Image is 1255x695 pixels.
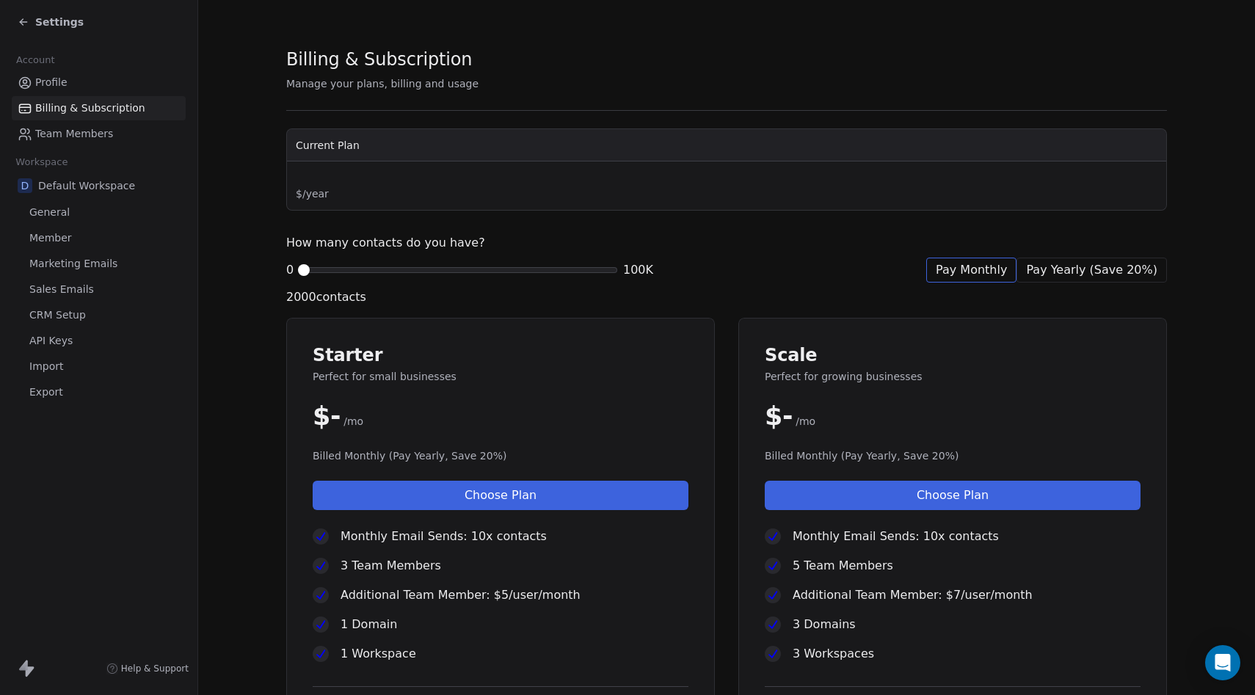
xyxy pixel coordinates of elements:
[313,448,688,463] span: Billed Monthly (Pay Yearly, Save 20%)
[35,75,68,90] span: Profile
[106,663,189,674] a: Help & Support
[10,151,74,173] span: Workspace
[286,78,479,90] span: Manage your plans, billing and usage
[35,101,145,116] span: Billing & Subscription
[793,645,874,663] span: 3 Workspaces
[341,645,416,663] span: 1 Workspace
[29,256,117,272] span: Marketing Emails
[29,385,63,400] span: Export
[313,481,688,510] button: Choose Plan
[29,333,73,349] span: API Keys
[286,261,294,279] span: 0
[12,122,186,146] a: Team Members
[296,186,1075,201] span: $ / year
[12,252,186,276] a: Marketing Emails
[286,288,366,306] span: 2000 contacts
[35,126,113,142] span: Team Members
[313,401,341,431] span: $ -
[12,226,186,250] a: Member
[765,481,1141,510] button: Choose Plan
[313,369,688,384] span: Perfect for small businesses
[12,354,186,379] a: Import
[343,414,363,429] span: /mo
[765,448,1141,463] span: Billed Monthly (Pay Yearly, Save 20%)
[12,96,186,120] a: Billing & Subscription
[12,70,186,95] a: Profile
[29,359,63,374] span: Import
[793,528,999,545] span: Monthly Email Sends: 10x contacts
[623,261,653,279] span: 100K
[29,205,70,220] span: General
[29,230,72,246] span: Member
[793,557,893,575] span: 5 Team Members
[341,586,581,604] span: Additional Team Member: $5/user/month
[793,586,1033,604] span: Additional Team Member: $7/user/month
[1026,261,1157,279] span: Pay Yearly (Save 20%)
[1205,645,1240,680] div: Open Intercom Messenger
[765,369,1141,384] span: Perfect for growing businesses
[12,380,186,404] a: Export
[29,282,94,297] span: Sales Emails
[341,528,547,545] span: Monthly Email Sends: 10x contacts
[35,15,84,29] span: Settings
[286,48,472,70] span: Billing & Subscription
[796,414,815,429] span: /mo
[287,129,1166,161] th: Current Plan
[341,557,441,575] span: 3 Team Members
[793,616,856,633] span: 3 Domains
[18,15,84,29] a: Settings
[765,401,793,431] span: $ -
[12,200,186,225] a: General
[18,178,32,193] span: D
[10,49,61,71] span: Account
[12,277,186,302] a: Sales Emails
[286,234,485,252] span: How many contacts do you have?
[38,178,135,193] span: Default Workspace
[29,308,86,323] span: CRM Setup
[12,303,186,327] a: CRM Setup
[313,344,688,366] span: Starter
[341,616,397,633] span: 1 Domain
[12,329,186,353] a: API Keys
[121,663,189,674] span: Help & Support
[765,344,1141,366] span: Scale
[936,261,1007,279] span: Pay Monthly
